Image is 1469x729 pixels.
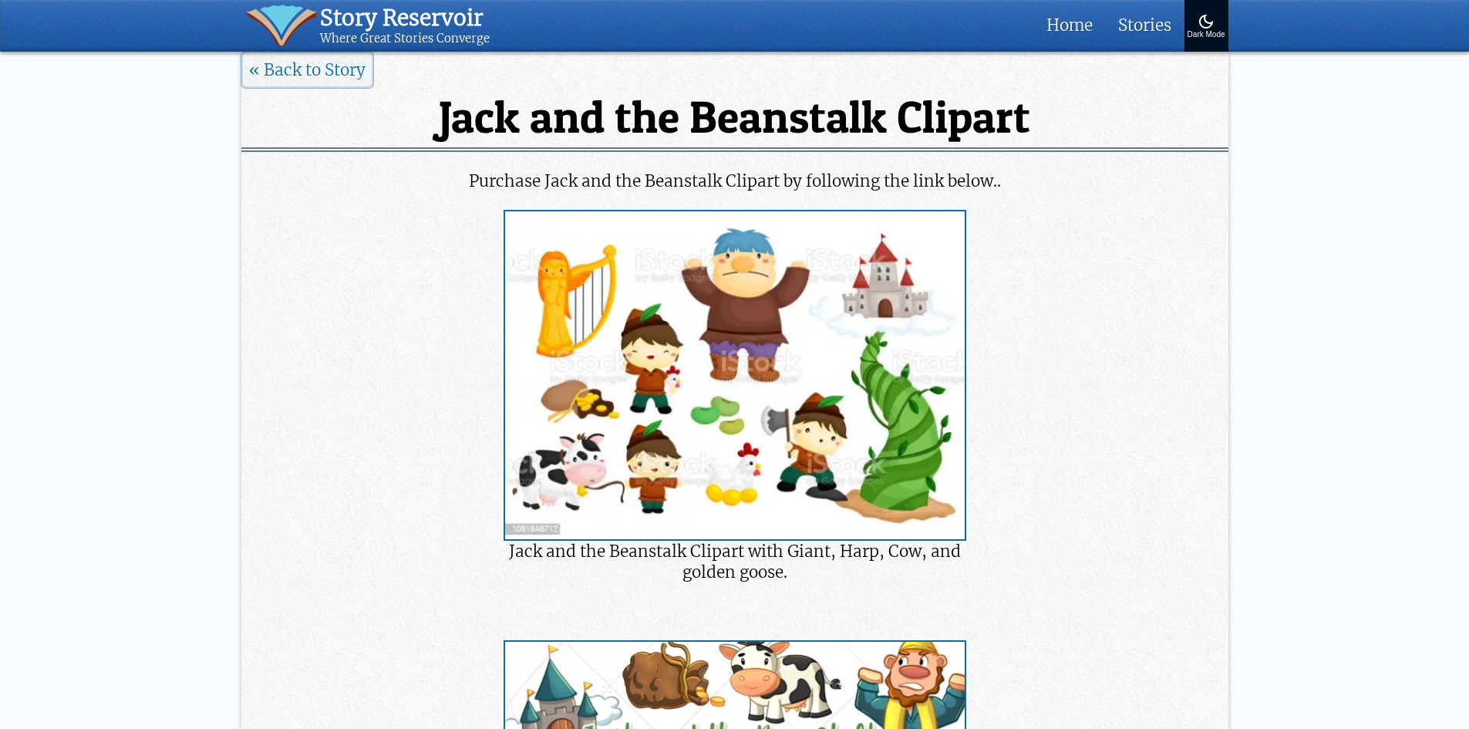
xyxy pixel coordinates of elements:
img: icon of book with waver spilling out. [246,5,318,46]
h1: Jack and the Beanstalk Clipart [241,94,1228,141]
div: Where Great Stories Converge [320,32,490,46]
img: Turn On Dark Mode [1197,12,1215,31]
img: Jack and the Beanstalk Clipart with Giant, Harp, Cow, and golden goose. [505,211,965,539]
div: Story Reservoir [320,5,490,32]
a: « Back to Story [241,52,373,88]
div: Dark Mode [1188,31,1225,39]
p: Purchase Jack and the Beanstalk Clipart by following the link below.. [414,168,1056,194]
figcaption: Jack and the Beanstalk Clipart with Giant, Harp, Cow, and golden goose. [504,541,966,582]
